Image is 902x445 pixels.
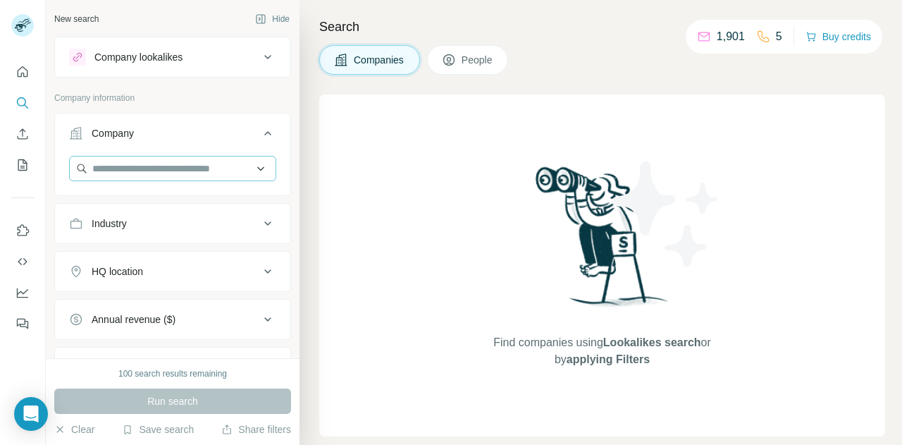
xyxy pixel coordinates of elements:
button: Use Surfe API [11,249,34,274]
span: applying Filters [567,353,650,365]
button: Feedback [11,311,34,336]
div: 100 search results remaining [118,367,227,380]
button: Quick start [11,59,34,85]
button: Annual revenue ($) [55,303,290,336]
div: Company [92,126,134,140]
div: Open Intercom Messenger [14,397,48,431]
button: Employees (size) [55,350,290,384]
button: HQ location [55,255,290,288]
button: Dashboard [11,280,34,305]
button: Buy credits [805,27,871,47]
button: Industry [55,207,290,240]
img: Surfe Illustration - Woman searching with binoculars [529,163,676,320]
p: Company information [54,92,291,104]
button: Search [11,90,34,116]
div: HQ location [92,264,143,279]
button: Enrich CSV [11,121,34,147]
h4: Search [319,17,885,37]
div: Company lookalikes [94,50,183,64]
div: New search [54,13,99,25]
button: Share filters [221,422,291,437]
button: Save search [122,422,194,437]
div: Annual revenue ($) [92,312,175,327]
button: Company [55,116,290,156]
img: Avatar [11,14,34,37]
span: Lookalikes search [603,336,701,348]
button: Use Surfe on LinkedIn [11,218,34,243]
div: Industry [92,217,127,231]
button: Clear [54,422,94,437]
p: 5 [776,28,782,45]
p: 1,901 [717,28,745,45]
span: Find companies using or by [489,334,715,368]
img: Surfe Illustration - Stars [603,151,729,278]
button: Hide [245,8,299,30]
span: Companies [354,53,405,67]
button: Company lookalikes [55,40,290,74]
span: People [462,53,494,67]
button: My lists [11,152,34,178]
